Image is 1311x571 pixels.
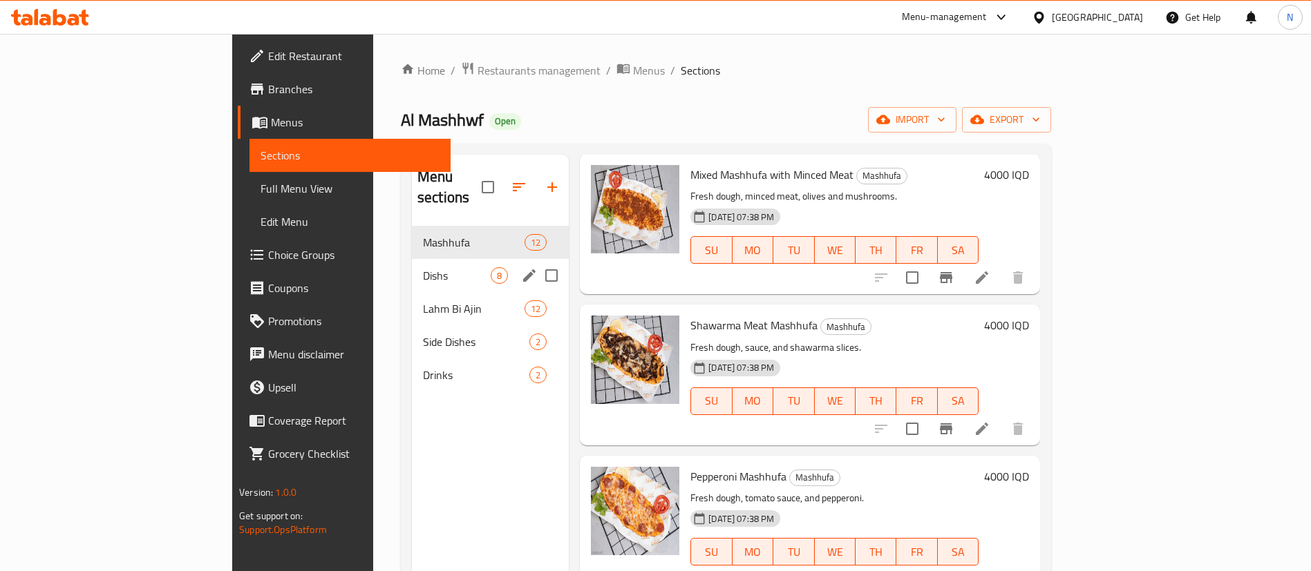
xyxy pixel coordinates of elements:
span: Sections [261,147,440,164]
button: delete [1001,261,1035,294]
span: Get support on: [239,507,303,525]
span: Mashhufa [423,234,525,251]
span: Menu disclaimer [268,346,440,362]
button: WE [815,538,856,565]
span: Pepperoni Mashhufa [690,466,786,487]
button: TU [773,387,814,415]
a: Upsell [238,371,451,404]
button: TU [773,538,814,565]
button: SU [690,538,732,565]
p: Fresh dough, sauce, and shawarma slices. [690,339,979,356]
span: FR [902,391,932,411]
div: Mashhufa [820,318,871,335]
div: Side Dishes2 [412,325,569,358]
a: Branches [238,72,451,106]
li: / [451,62,455,79]
span: TH [861,542,891,562]
span: FR [902,542,932,562]
span: TU [779,240,809,260]
span: Choice Groups [268,246,440,263]
span: Dishs [423,267,491,284]
span: Menus [633,62,665,79]
span: SA [943,391,973,411]
p: Fresh dough, tomato sauce, and pepperoni. [690,490,979,507]
span: 2 [530,369,546,382]
button: edit [519,265,540,286]
span: Al Mashhwf [401,104,484,135]
a: Sections [249,139,451,172]
span: WE [820,240,850,260]
button: SU [690,387,732,415]
button: Branch-specific-item [930,261,963,294]
span: SA [943,542,973,562]
div: Mashhufa [789,470,840,486]
span: Full Menu View [261,180,440,197]
span: MO [738,391,768,411]
span: Branches [268,81,440,97]
a: Support.OpsPlatform [239,521,327,539]
a: Menu disclaimer [238,338,451,371]
span: Lahm Bi Ajin [423,300,525,317]
span: MO [738,240,768,260]
li: / [670,62,675,79]
span: 8 [491,269,507,282]
button: SU [690,236,732,264]
img: Pepperoni Mashhufa [591,467,679,555]
button: TU [773,236,814,264]
span: SA [943,240,973,260]
a: Menus [616,61,665,79]
a: Coupons [238,271,451,304]
li: / [606,62,611,79]
a: Edit menu item [974,420,990,437]
span: WE [820,391,850,411]
span: [DATE] 07:38 PM [703,361,780,374]
h6: 4000 IQD [984,316,1029,335]
a: Grocery Checklist [238,437,451,470]
span: SU [697,391,726,411]
span: TH [861,391,891,411]
span: import [879,111,945,128]
h6: 4000 IQD [984,165,1029,184]
button: WE [815,387,856,415]
span: Promotions [268,313,440,329]
a: Choice Groups [238,238,451,271]
button: FR [896,538,937,565]
button: MO [733,387,773,415]
span: Drinks [423,367,529,383]
span: export [973,111,1040,128]
h6: 4000 IQD [984,467,1029,486]
span: Edit Menu [261,213,440,230]
div: Lahm Bi Ajin12 [412,292,569,325]
nav: breadcrumb [401,61,1051,79]
span: 2 [530,336,546,349]
span: Grocery Checklist [268,445,440,462]
a: Coverage Report [238,404,451,437]
a: Edit Menu [249,205,451,238]
button: FR [896,387,937,415]
span: Upsell [268,379,440,396]
button: SA [938,538,979,565]
button: MO [733,538,773,565]
nav: Menu sections [412,220,569,397]
span: SU [697,240,726,260]
div: Mashhufa12 [412,226,569,259]
button: MO [733,236,773,264]
span: Mashhufa [821,319,871,335]
a: Edit Restaurant [238,39,451,72]
div: items [529,367,547,383]
button: TH [856,538,896,565]
button: WE [815,236,856,264]
span: MO [738,542,768,562]
span: Coverage Report [268,412,440,429]
img: Mixed Mashhufa with Minced Meat [591,165,679,253]
button: SA [938,236,979,264]
div: Side Dishes [423,333,529,350]
span: FR [902,240,932,260]
span: N [1287,10,1293,25]
button: import [868,107,956,133]
span: Mixed Mashhufa with Minced Meat [690,164,853,185]
span: WE [820,542,850,562]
